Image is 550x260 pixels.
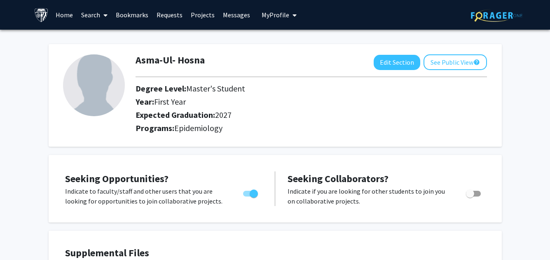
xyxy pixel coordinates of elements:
[288,186,450,206] p: Indicate if you are looking for other students to join you on collaborative projects.
[65,172,169,185] span: Seeking Opportunities?
[174,123,222,133] span: Epidemiology
[51,0,77,29] a: Home
[288,172,389,185] span: Seeking Collaborators?
[136,123,487,133] h2: Programs:
[187,0,219,29] a: Projects
[136,54,205,66] h1: Asma-Ul- Hosna
[65,186,227,206] p: Indicate to faculty/staff and other users that you are looking for opportunities to join collabor...
[152,0,187,29] a: Requests
[6,223,35,254] iframe: Chat
[65,247,485,259] h4: Supplemental Files
[215,110,232,120] span: 2027
[262,11,289,19] span: My Profile
[112,0,152,29] a: Bookmarks
[186,83,245,94] span: Master's Student
[374,55,420,70] button: Edit Section
[473,57,480,67] mat-icon: help
[240,186,262,199] div: Toggle
[219,0,254,29] a: Messages
[63,54,125,116] img: Profile Picture
[424,54,487,70] button: See Public View
[136,110,416,120] h2: Expected Graduation:
[136,97,416,107] h2: Year:
[77,0,112,29] a: Search
[34,8,49,22] img: Johns Hopkins University Logo
[463,186,485,199] div: Toggle
[136,84,416,94] h2: Degree Level:
[154,96,186,107] span: First Year
[471,9,522,22] img: ForagerOne Logo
